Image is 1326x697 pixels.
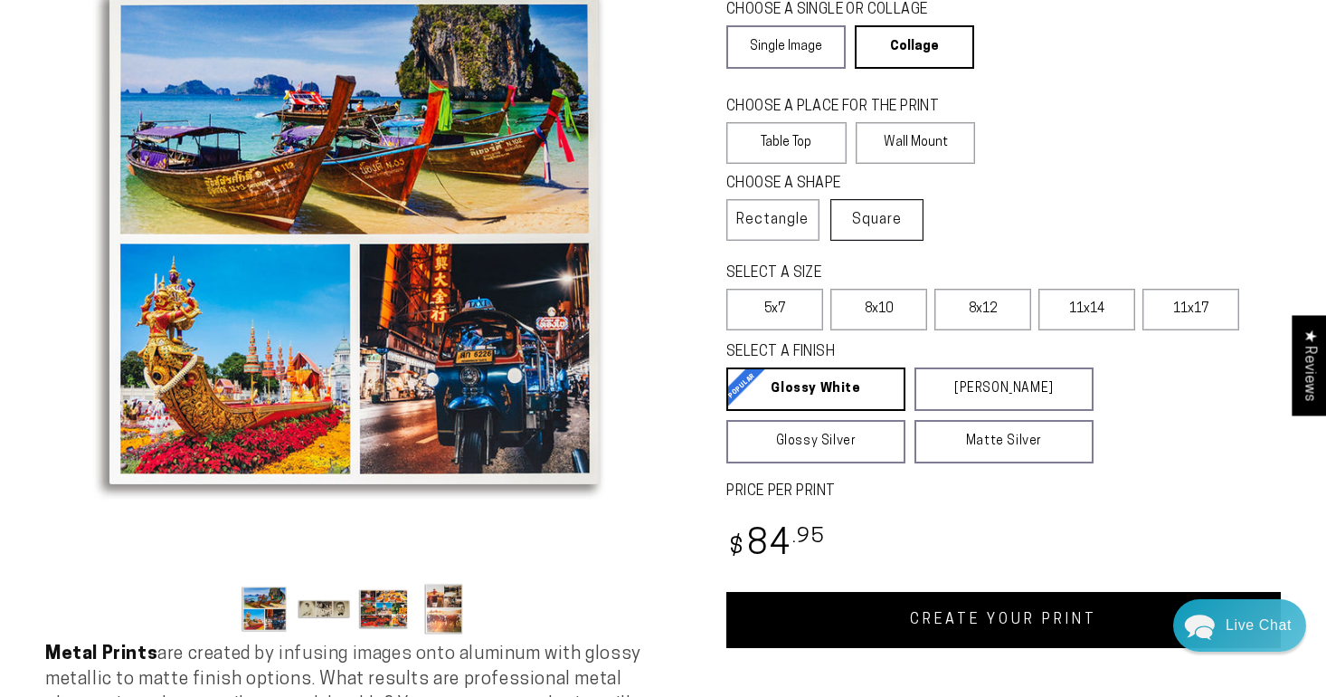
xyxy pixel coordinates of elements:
label: 11x14 [1038,289,1135,330]
img: Helga [169,27,216,74]
button: Load image 1 in gallery view [238,581,292,636]
a: Single Image [726,25,846,69]
label: 5x7 [726,289,823,330]
a: [PERSON_NAME] [914,368,1094,411]
button: Load image 3 in gallery view [357,581,412,636]
label: PRICE PER PRINT [726,482,1281,502]
img: Marie J [131,27,178,74]
span: Re:amaze [194,500,244,513]
label: Wall Mount [856,122,976,164]
legend: CHOOSE A PLACE FOR THE PRINT [726,97,959,118]
div: Contact Us Directly [1226,599,1292,652]
label: 8x10 [830,289,927,330]
span: Rectangle [736,209,809,231]
label: Table Top [726,122,847,164]
button: Load image 2 in gallery view [298,581,352,636]
sup: .95 [792,527,825,548]
div: Click to open Judge.me floating reviews tab [1292,315,1326,415]
span: We run on [138,503,245,512]
span: $ [729,536,744,560]
div: Chat widget toggle [1173,599,1306,652]
a: CREATE YOUR PRINT [726,592,1281,648]
a: Leave A Message [119,530,265,559]
span: Away until [DATE] [136,91,248,103]
span: Square [852,209,902,231]
strong: Metal Prints [45,645,157,664]
label: 8x12 [934,289,1031,330]
a: Matte Silver [914,420,1094,463]
label: 11x17 [1142,289,1239,330]
legend: CHOOSE A SHAPE [726,174,906,195]
button: Load image 4 in gallery view [417,581,471,636]
legend: SELECT A SIZE [726,263,1052,284]
a: Collage [855,25,974,69]
a: Glossy White [726,368,905,411]
legend: SELECT A FINISH [726,342,1052,363]
a: Glossy Silver [726,420,905,463]
bdi: 84 [726,528,825,563]
img: John [207,27,254,74]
